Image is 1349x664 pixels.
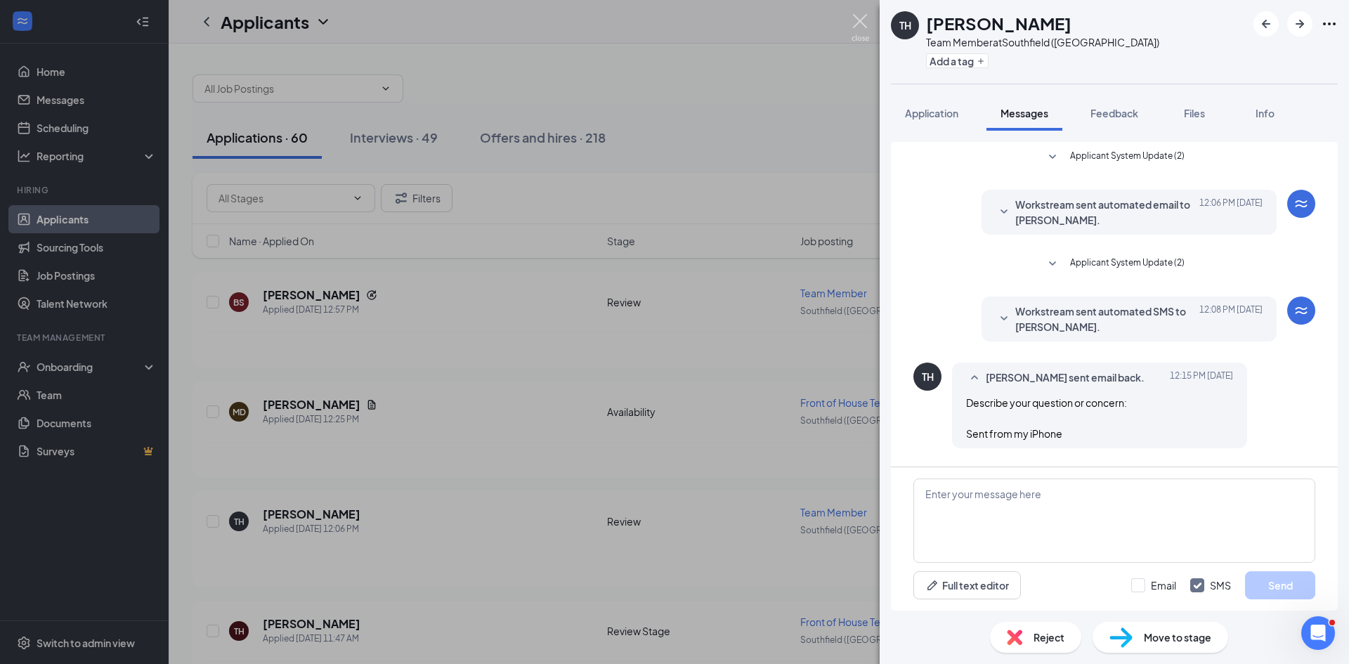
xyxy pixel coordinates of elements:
button: Full text editorPen [913,571,1021,599]
span: Messages [1001,107,1048,119]
span: Application [905,107,958,119]
svg: SmallChevronDown [1044,256,1061,273]
svg: WorkstreamLogo [1293,302,1310,319]
svg: Ellipses [1321,15,1338,32]
svg: Pen [925,578,939,592]
svg: WorkstreamLogo [1293,195,1310,212]
div: Team Member at Southfield ([GEOGRAPHIC_DATA]) [926,35,1159,49]
svg: ArrowLeftNew [1258,15,1275,32]
div: TH [922,370,934,384]
svg: SmallChevronDown [1044,149,1061,166]
button: ArrowLeftNew [1253,11,1279,37]
button: PlusAdd a tag [926,53,989,68]
svg: ArrowRight [1291,15,1308,32]
span: Info [1256,107,1275,119]
button: SmallChevronDownApplicant System Update (2) [1044,256,1185,273]
h1: [PERSON_NAME] [926,11,1071,35]
span: Move to stage [1144,630,1211,645]
span: [DATE] 12:15 PM [1170,370,1233,386]
span: Reject [1034,630,1064,645]
span: Applicant System Update (2) [1070,256,1185,273]
svg: Plus [977,57,985,65]
span: Workstream sent automated email to [PERSON_NAME]. [1015,197,1199,228]
svg: SmallChevronUp [966,370,983,386]
svg: SmallChevronDown [996,311,1012,327]
button: SmallChevronDownApplicant System Update (2) [1044,149,1185,166]
span: Describe your question or concern: Sent from my iPhone [966,396,1127,440]
span: Workstream sent automated SMS to [PERSON_NAME]. [1015,304,1199,334]
button: Send [1245,571,1315,599]
svg: SmallChevronDown [996,204,1012,221]
span: Feedback [1090,107,1138,119]
button: ArrowRight [1287,11,1312,37]
iframe: Intercom live chat [1301,616,1335,650]
span: [DATE] 12:08 PM [1199,304,1263,334]
span: Files [1184,107,1205,119]
div: TH [899,18,911,32]
span: [PERSON_NAME] sent email back. [986,370,1145,386]
span: [DATE] 12:06 PM [1199,197,1263,228]
span: Applicant System Update (2) [1070,149,1185,166]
